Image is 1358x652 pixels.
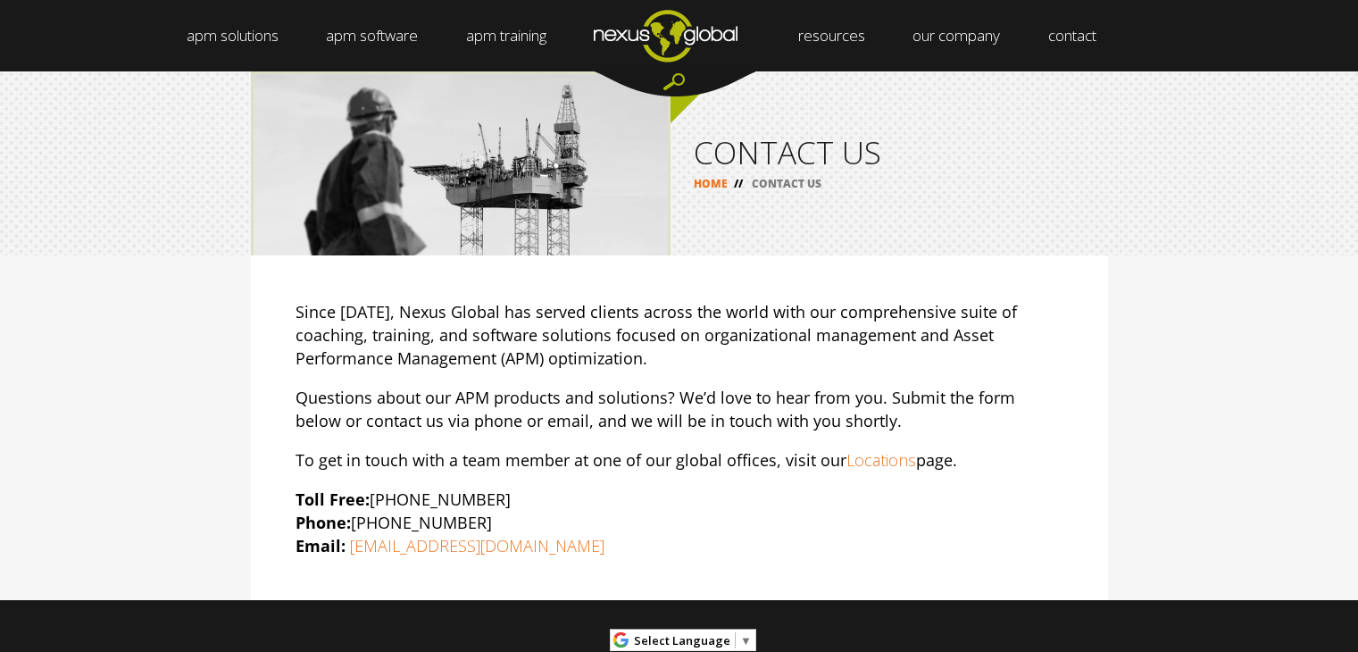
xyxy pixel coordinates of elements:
[740,632,752,648] span: ▼
[846,449,916,471] a: Locations
[296,448,1063,472] p: To get in touch with a team member at one of our global offices, visit our page.
[296,489,370,510] strong: Toll Free:
[735,632,736,648] span: ​
[296,512,351,533] strong: Phone:
[296,300,1063,370] p: Since [DATE], Nexus Global has served clients across the world with our comprehensive suite of co...
[694,176,728,191] a: HOME
[634,632,730,648] span: Select Language
[296,488,1063,557] p: [PHONE_NUMBER] [PHONE_NUMBER]
[350,535,604,556] a: [EMAIL_ADDRESS][DOMAIN_NAME]
[296,386,1063,432] p: Questions about our APM products and solutions? We’d love to hear from you. Submit the form below...
[728,176,749,191] span: //
[694,137,1085,168] h1: CONTACT US
[296,535,346,556] strong: Email:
